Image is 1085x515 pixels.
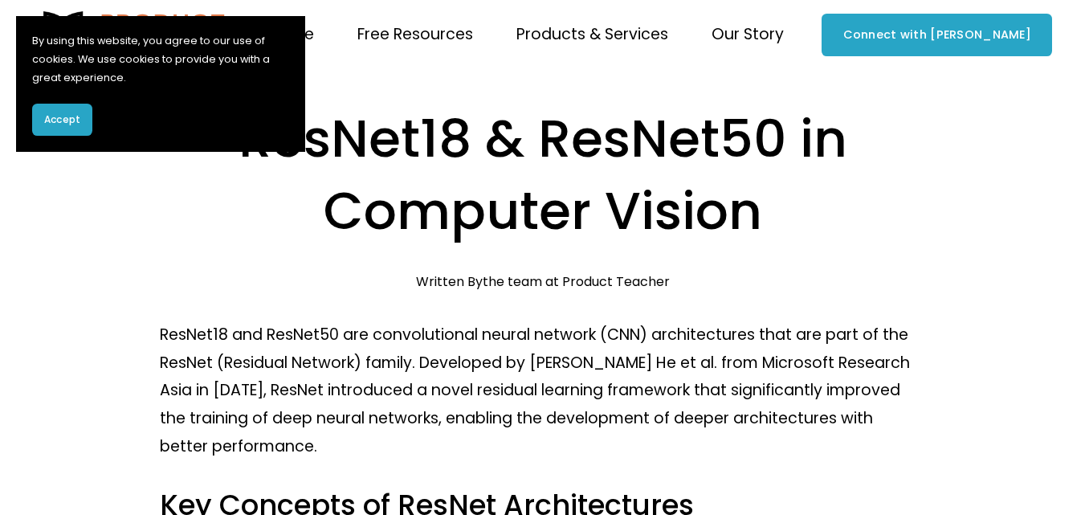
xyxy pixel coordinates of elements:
h1: ResNet18 & ResNet50 in Computer Vision [160,103,924,248]
a: the team at Product Teacher [483,272,670,291]
span: Our Story [712,21,784,49]
a: folder dropdown [516,19,668,50]
p: ResNet18 and ResNet50 are convolutional neural network (CNN) architectures that are part of the R... [160,321,924,460]
section: Cookie banner [16,16,305,152]
a: Connect with [PERSON_NAME] [822,14,1052,56]
div: Written By [416,274,670,289]
button: Accept [32,104,92,136]
p: By using this website, you agree to our use of cookies. We use cookies to provide you with a grea... [32,32,289,88]
a: folder dropdown [712,19,784,50]
a: folder dropdown [357,19,473,50]
img: Product Teacher [33,11,229,59]
span: Free Resources [357,21,473,49]
span: Accept [44,112,80,127]
span: Products & Services [516,21,668,49]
